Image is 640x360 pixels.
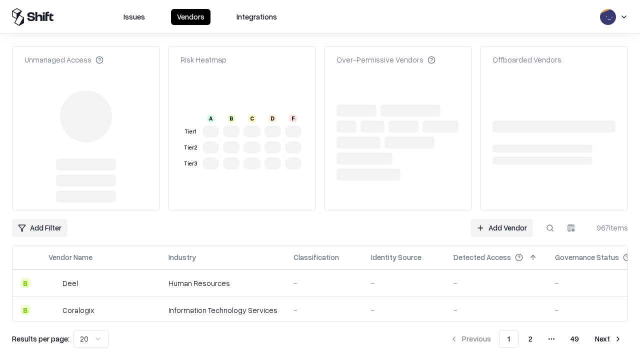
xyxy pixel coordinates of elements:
button: Integrations [230,9,283,25]
div: Risk Heatmap [180,54,226,65]
div: Deel [62,278,78,288]
div: Detected Access [453,252,511,262]
div: Tier 3 [182,159,198,168]
div: Information Technology Services [168,305,277,315]
div: Vendor Name [48,252,92,262]
div: - [453,305,539,315]
button: 1 [499,330,518,348]
div: Coralogix [62,305,94,315]
div: C [248,114,256,122]
div: Identity Source [371,252,421,262]
div: Industry [168,252,196,262]
div: Human Resources [168,278,277,288]
div: Classification [293,252,339,262]
button: Next [589,330,628,348]
div: D [268,114,276,122]
div: 967 items [588,222,628,233]
div: B [20,278,30,288]
div: Tier 2 [182,143,198,152]
div: B [227,114,235,122]
div: Over-Permissive Vendors [336,54,435,65]
div: - [293,278,355,288]
div: F [289,114,297,122]
div: A [207,114,215,122]
div: - [453,278,539,288]
nav: pagination [444,330,628,348]
div: - [293,305,355,315]
button: 49 [562,330,587,348]
button: Add Filter [12,219,67,237]
a: Add Vendor [470,219,533,237]
p: Results per page: [12,333,69,344]
button: Vendors [171,9,210,25]
div: - [371,278,437,288]
button: Issues [117,9,151,25]
div: - [371,305,437,315]
div: Governance Status [555,252,619,262]
img: Coralogix [48,305,58,315]
button: 2 [520,330,540,348]
div: B [20,305,30,315]
div: Unmanaged Access [24,54,103,65]
div: Tier 1 [182,127,198,136]
img: Deel [48,278,58,288]
div: Offboarded Vendors [492,54,561,65]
